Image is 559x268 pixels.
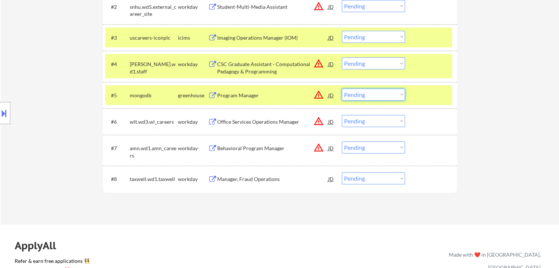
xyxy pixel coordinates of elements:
[111,3,124,11] div: #2
[327,57,335,70] div: JD
[217,145,328,152] div: Behavioral Program Manager
[327,141,335,155] div: JD
[178,61,208,68] div: workday
[130,3,178,18] div: snhu.wd5.external_career_site
[130,34,178,41] div: uscareers-iconplc
[313,142,324,153] button: warning_amber
[327,115,335,128] div: JD
[130,61,178,75] div: [PERSON_NAME].wd1.staff
[313,1,324,11] button: warning_amber
[217,118,328,126] div: Office Services Operations Manager
[178,34,208,41] div: icims
[217,61,328,75] div: CSC Graduate Assistant - Computational Pedagogy & Programming
[178,118,208,126] div: workday
[178,175,208,183] div: workday
[327,88,335,102] div: JD
[313,90,324,100] button: warning_amber
[111,34,124,41] div: #3
[130,118,178,126] div: wlt.wd3.wl_careers
[178,92,208,99] div: greenhouse
[217,92,328,99] div: Program Manager
[178,145,208,152] div: workday
[313,116,324,126] button: warning_amber
[313,58,324,69] button: warning_amber
[178,3,208,11] div: workday
[130,175,178,183] div: taxwell.wd1.taxwell
[217,34,328,41] div: Imaging Operations Manager (IOM)
[15,239,64,252] div: ApplyAll
[15,258,295,266] a: Refer & earn free applications 👯‍♀️
[327,31,335,44] div: JD
[130,92,178,99] div: mongodb
[217,175,328,183] div: Manager, Fraud Operations
[217,3,328,11] div: Student-Multi-Media Assistant
[327,172,335,185] div: JD
[130,145,178,159] div: amn.wd1.amn_careers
